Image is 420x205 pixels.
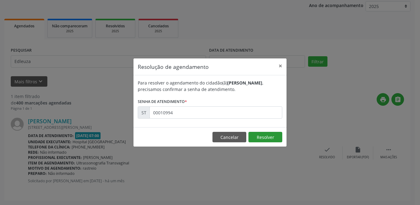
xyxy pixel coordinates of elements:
[212,132,246,142] button: Cancelar
[274,58,287,73] button: Close
[227,80,262,86] b: [PERSON_NAME]
[138,106,150,119] div: ST
[138,97,187,106] label: Senha de atendimento
[138,80,282,93] div: Para resolver o agendamento do cidadão(ã) , precisamos confirmar a senha de atendimento.
[248,132,282,142] button: Resolver
[138,63,209,71] h5: Resolução de agendamento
